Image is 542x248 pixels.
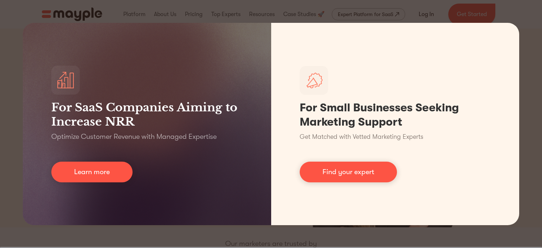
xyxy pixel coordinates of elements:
h1: For Small Businesses Seeking Marketing Support [300,101,491,129]
p: Optimize Customer Revenue with Managed Expertise [51,132,217,142]
a: Learn more [51,162,133,182]
p: Get Matched with Vetted Marketing Experts [300,132,423,142]
a: Find your expert [300,162,397,182]
h3: For SaaS Companies Aiming to Increase NRR [51,100,243,129]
